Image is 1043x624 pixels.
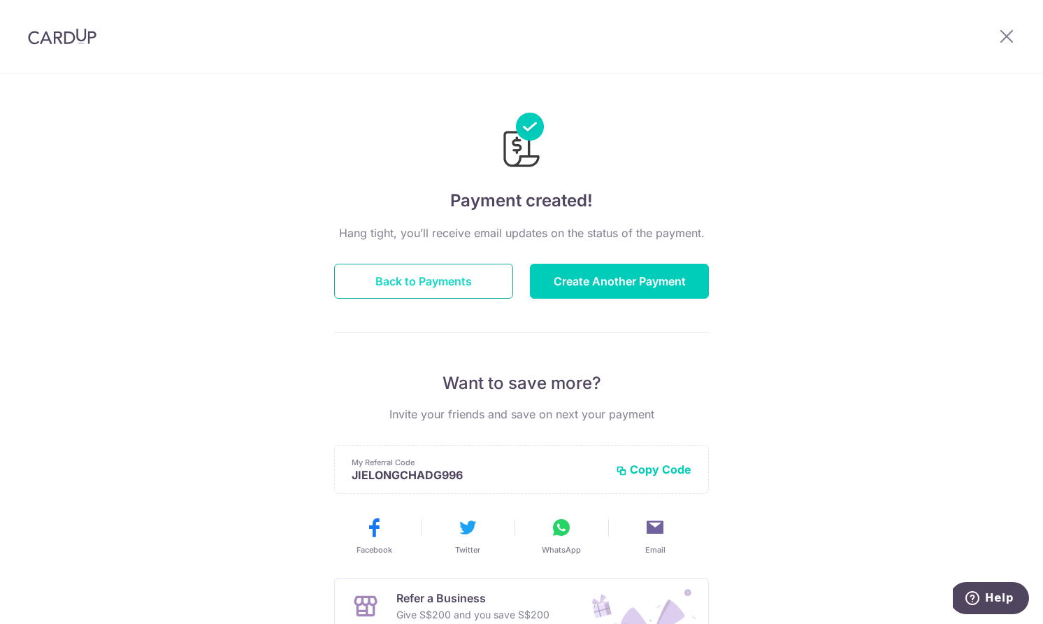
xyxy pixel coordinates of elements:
h4: Payment created! [334,188,709,213]
button: Email [614,516,696,555]
p: Hang tight, you’ll receive email updates on the status of the payment. [334,225,709,241]
p: Invite your friends and save on next your payment [334,406,709,423]
p: Refer a Business [396,590,549,607]
button: Back to Payments [334,264,513,299]
p: JIELONGCHADG996 [352,468,605,482]
iframe: Opens a widget where you can find more information [953,582,1029,617]
span: Facebook [357,544,392,555]
button: Copy Code [616,462,691,476]
p: Give S$200 and you save S$200 [396,607,549,623]
p: My Referral Code [352,457,605,468]
button: Twitter [426,516,509,555]
span: WhatsApp [542,544,581,555]
p: Want to save more? [334,372,709,395]
img: Payments [499,113,544,171]
img: CardUp [28,28,96,45]
span: Email [645,544,666,555]
span: Twitter [455,544,480,555]
button: Facebook [333,516,415,555]
button: WhatsApp [520,516,603,555]
button: Create Another Payment [530,264,709,299]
